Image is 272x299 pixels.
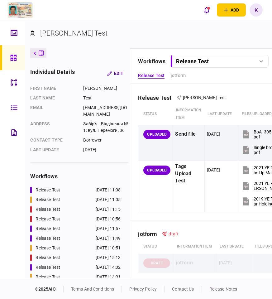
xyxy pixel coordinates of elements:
button: Release Test [170,55,269,68]
div: workflows [30,172,128,181]
div: [DATE] [207,131,220,137]
div: Release Test [138,94,176,101]
div: UPLOADED [143,130,170,139]
a: release notes [209,287,237,292]
th: Information item [173,103,204,125]
a: Release Test[DATE] 15:13 [30,254,121,261]
a: Release Test[DATE] 10:56 [30,216,121,222]
div: Send file [175,127,202,141]
div: Забір'я - Відділення №1: вул. Перемоги, 36 [83,121,128,134]
div: First name [30,85,77,92]
button: open notifications list [200,3,213,17]
th: last update [217,239,252,254]
button: open adding identity options [217,3,246,17]
a: Release Test [138,72,165,79]
div: [DATE] 14:01 [96,274,121,280]
div: [DATE] 11:49 [96,235,121,242]
div: UPLOADED [143,166,170,175]
div: Test [83,95,128,101]
div: workflows [138,57,165,65]
div: [DATE] [219,260,232,266]
div: [DATE] 11:05 [96,196,121,203]
div: [DATE] 14:02 [96,264,121,271]
img: client company logo [6,2,33,18]
div: Release Test [36,206,60,213]
div: Borrower [83,137,128,143]
a: terms and conditions [71,287,114,292]
div: draft [162,231,179,237]
th: status [138,239,174,254]
div: email [30,104,77,118]
div: [PERSON_NAME] [83,85,128,92]
a: Release Test[DATE] 14:01 [30,274,121,280]
a: Release Test[DATE] 11:57 [30,225,121,232]
div: Release Test [36,274,60,280]
div: [EMAIL_ADDRESS][DOMAIN_NAME] [83,104,128,118]
div: jotform [138,231,162,237]
a: Release Test[DATE] 14:02 [30,264,121,271]
button: Edit [102,68,128,79]
div: [DATE] 15:13 [96,254,121,261]
div: Release Test [36,254,60,261]
a: Release Test[DATE] 11:49 [30,235,121,242]
div: Release Test [36,216,60,222]
th: status [138,103,173,125]
div: [DATE] 11:08 [96,187,121,193]
div: Release Test [36,264,60,271]
div: jotform [176,256,214,270]
th: last update [204,103,239,125]
div: Release Test [176,58,209,65]
div: Tags Upload Test [175,163,202,185]
a: Release Test[DATE] 10:51 [30,245,121,251]
th: Information item [174,239,217,254]
div: [DATE] 10:56 [96,216,121,222]
div: individual details [30,68,74,79]
div: [DATE] 11:57 [96,225,121,232]
div: Release Test [36,235,60,242]
div: [DATE] [83,147,128,153]
div: [DATE] 11:15 [96,206,121,213]
div: Release Test [36,245,60,251]
div: [PERSON_NAME] Test [40,28,107,38]
div: Last name [30,95,77,101]
div: Contact type [30,137,77,143]
button: K [250,3,263,17]
a: privacy policy [129,287,157,292]
div: [DATE] [207,167,220,173]
div: Release Test [36,187,60,193]
div: © 2025 AIO [35,286,64,292]
div: [DATE] 10:51 [96,245,121,251]
a: jotform [171,72,186,79]
span: [PERSON_NAME] Test [183,95,226,100]
a: contact us [172,287,194,292]
div: Release Test [36,196,60,203]
a: Release Test[DATE] 11:05 [30,196,121,203]
div: last update [30,147,77,153]
a: Release Test[DATE] 11:15 [30,206,121,213]
div: DRAFT [143,258,170,268]
div: Release Test [36,225,60,232]
div: address [30,121,77,134]
a: Release Test[DATE] 11:08 [30,187,121,193]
